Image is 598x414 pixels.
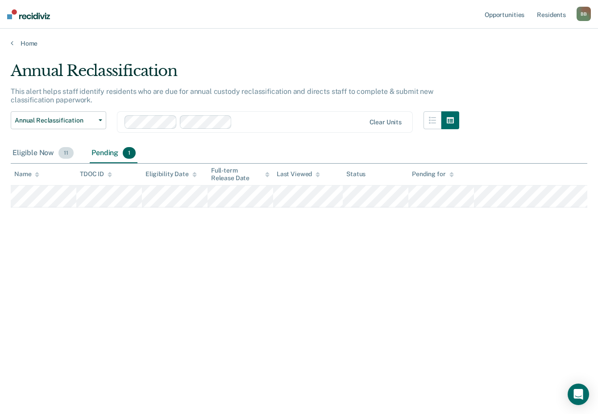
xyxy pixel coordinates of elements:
div: TDOC ID [80,170,112,178]
div: Open Intercom Messenger [568,384,589,405]
div: Pending1 [90,144,137,163]
div: Pending for [412,170,453,178]
div: B B [577,7,591,21]
div: Full-term Release Date [211,167,270,182]
a: Home [11,39,587,47]
div: Eligibility Date [145,170,197,178]
div: Status [346,170,365,178]
button: Annual Reclassification [11,111,106,129]
span: Annual Reclassification [15,117,95,124]
div: Last Viewed [277,170,320,178]
div: Name [14,170,39,178]
span: 11 [58,147,74,159]
div: Eligible Now11 [11,144,75,163]
button: BB [577,7,591,21]
p: This alert helps staff identify residents who are due for annual custody reclassification and dir... [11,87,433,104]
div: Clear units [370,118,402,126]
div: Annual Reclassification [11,62,459,87]
img: Recidiviz [7,9,50,19]
span: 1 [123,147,136,159]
